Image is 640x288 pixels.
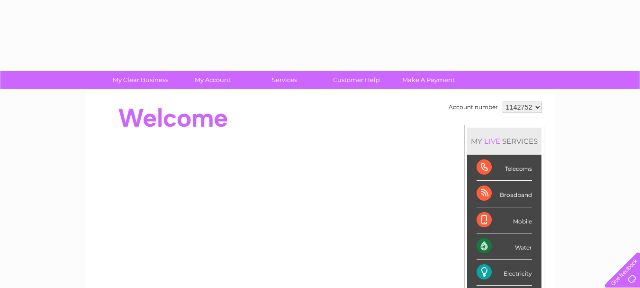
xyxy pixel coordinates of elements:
[389,71,468,89] a: Make A Payment
[477,181,532,207] div: Broadband
[317,71,396,89] a: Customer Help
[482,137,502,146] div: LIVE
[173,71,252,89] a: My Account
[477,207,532,233] div: Mobile
[477,233,532,260] div: Water
[477,260,532,286] div: Electricity
[477,155,532,181] div: Telecoms
[101,71,180,89] a: My Clear Business
[446,99,500,115] td: Account number
[467,128,541,155] div: MY SERVICES
[245,71,324,89] a: Services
